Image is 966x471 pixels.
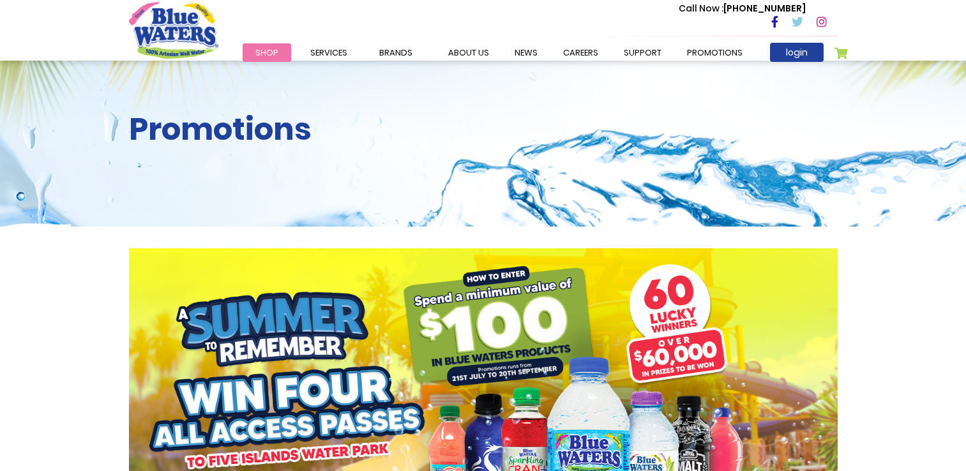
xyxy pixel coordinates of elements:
h2: Promotions [129,111,838,148]
a: Promotions [674,43,755,62]
span: Shop [255,47,278,59]
a: login [770,43,824,62]
span: Services [310,47,347,59]
p: [PHONE_NUMBER] [679,2,806,15]
a: News [502,43,550,62]
a: store logo [129,2,218,58]
a: careers [550,43,611,62]
a: about us [435,43,502,62]
span: Call Now : [679,2,723,15]
a: support [611,43,674,62]
span: Brands [379,47,412,59]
